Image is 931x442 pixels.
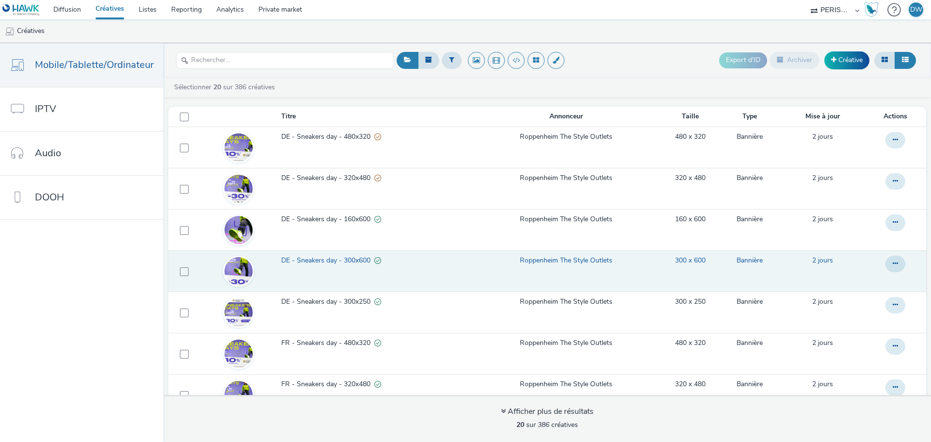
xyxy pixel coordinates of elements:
[812,256,833,265] span: 2 jours
[812,379,833,389] span: 2 jours
[812,214,833,224] span: 2 jours
[719,52,767,68] button: Export d'ID
[812,214,833,224] a: 1 septembre 2025, 17:01
[910,2,922,17] div: DW
[675,256,706,265] a: 300 x 600
[281,214,374,224] span: DE - Sneakers day - 160x600
[895,52,916,68] button: Liste
[520,214,612,224] a: Roppenheim The Style Outlets
[281,132,473,147] a: DE - Sneakers day - 480x320Partiellement valide
[864,2,879,17] img: Hawk Academy
[225,177,253,283] img: 98c58e22-17f4-4d13-92f7-1846c7cc37ab.png
[213,82,221,92] strong: 20
[281,132,374,142] span: DE - Sneakers day - 480x320
[281,173,473,188] a: DE - Sneakers day - 320x480Partiellement valide
[374,132,381,142] div: Partiellement valide
[35,146,61,160] span: Audio
[812,338,833,347] span: 2 jours
[675,214,706,224] a: 160 x 600
[812,297,833,306] span: 2 jours
[35,190,64,204] span: DOOH
[281,338,374,348] span: FR - Sneakers day - 480x320
[520,173,612,183] a: Roppenheim The Style Outlets
[824,51,869,69] a: Créative
[281,214,473,229] a: DE - Sneakers day - 160x600Valide
[675,173,706,183] a: 320 x 480
[5,27,15,36] img: mobile
[35,102,56,116] span: IPTV
[777,107,868,127] th: Mise à jour
[281,297,374,307] span: DE - Sneakers day - 300x250
[225,167,253,210] img: bd4e941b-97be-4f75-a56f-3e3d6d38d77a.png
[281,379,374,389] span: FR - Sneakers day - 320x480
[520,297,612,307] a: Roppenheim The Style Outlets
[2,4,40,16] img: undefined Logo
[35,58,154,72] span: Mobile/Tablette/Ordinateur
[520,256,612,265] a: Roppenheim The Style Outlets
[281,256,473,270] a: DE - Sneakers day - 300x600Valide
[374,173,381,183] div: Partiellement valide
[737,379,763,389] a: Bannière
[374,379,381,390] div: Valide
[225,298,253,327] img: d086e7b3-da5f-4214-8d11-202566dd4e63.png
[675,297,706,307] a: 300 x 250
[501,406,594,417] div: Afficher plus de résultats
[474,107,659,127] th: Annonceur
[770,52,819,68] button: Archiver
[812,132,833,142] a: 1 septembre 2025, 17:03
[173,82,279,92] a: Sélectionner sur 386 créatives
[812,256,833,265] a: 1 septembre 2025, 16:59
[874,52,895,68] button: Grille
[737,132,763,142] a: Bannière
[520,132,612,142] a: Roppenheim The Style Outlets
[868,107,926,127] th: Actions
[225,133,253,162] img: 042fb24a-2032-4e8a-a26e-c52f78da3dba.png
[812,379,833,389] a: 1 septembre 2025, 16:51
[722,107,777,127] th: Type
[281,256,374,265] span: DE - Sneakers day - 300x600
[812,338,833,348] a: 1 septembre 2025, 16:52
[520,379,612,389] a: Roppenheim The Style Outlets
[374,256,381,266] div: Valide
[812,173,833,183] a: 1 septembre 2025, 17:02
[737,173,763,183] a: Bannière
[281,173,374,183] span: DE - Sneakers day - 320x480
[374,297,381,307] div: Valide
[812,132,833,141] span: 2 jours
[281,338,473,353] a: FR - Sneakers day - 480x320Valide
[658,107,722,127] th: Taille
[281,297,473,311] a: DE - Sneakers day - 300x250Valide
[176,52,394,69] input: Rechercher...
[225,340,253,368] img: 3ab5490d-0a23-45a7-9afe-31e06ea1ec2d.png
[737,338,763,348] a: Bannière
[280,107,474,127] th: Titre
[737,256,763,265] a: Bannière
[374,338,381,348] div: Valide
[516,420,578,429] span: sur 386 créatives
[675,379,706,389] a: 320 x 480
[225,243,253,299] img: 8f225263-bca0-4d4c-b950-90841d31942d.png
[374,214,381,225] div: Valide
[812,173,833,182] span: 2 jours
[737,214,763,224] a: Bannière
[520,338,612,348] a: Roppenheim The Style Outlets
[812,297,833,307] a: 1 septembre 2025, 16:53
[675,338,706,348] a: 480 x 320
[675,132,706,142] a: 480 x 320
[864,2,883,17] a: Hawk Academy
[281,379,473,394] a: FR - Sneakers day - 320x480Valide
[516,420,524,429] strong: 20
[737,297,763,307] a: Bannière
